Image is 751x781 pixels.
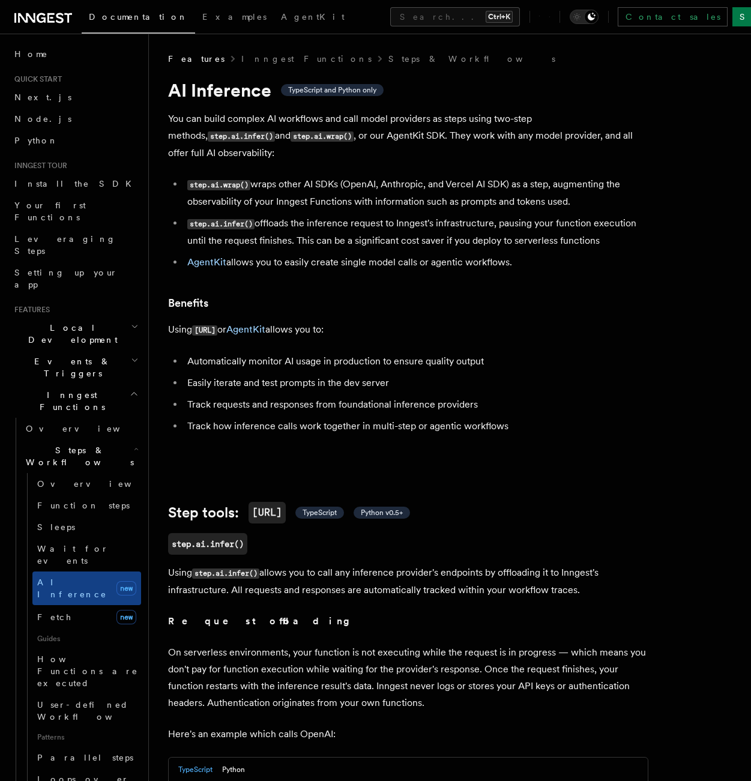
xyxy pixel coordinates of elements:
p: Using or allows you to: [168,321,648,339]
code: [URL] [249,502,286,523]
a: Fetchnew [32,605,141,629]
span: AI Inference [37,577,107,599]
a: Your first Functions [10,194,141,228]
span: Overview [37,479,161,489]
a: Sleeps [32,516,141,538]
span: Overview [26,424,149,433]
li: Automatically monitor AI usage in production to ensure quality output [184,353,648,370]
a: Contact sales [618,7,728,26]
span: new [116,581,136,596]
span: Sleeps [37,522,75,532]
a: Leveraging Steps [10,228,141,262]
a: Install the SDK [10,173,141,194]
a: Parallel steps [32,747,141,768]
span: new [116,610,136,624]
li: allows you to easily create single model calls or agentic workflows. [184,254,648,271]
button: Toggle dark mode [570,10,599,24]
code: step.ai.infer() [192,568,259,579]
p: You can build complex AI workflows and call model providers as steps using two-step methods, and ... [168,110,648,161]
span: Fetch [37,612,72,622]
a: Step tools:[URL] TypeScript Python v0.5+ [168,502,410,523]
span: User-defined Workflows [37,700,145,722]
a: Overview [21,418,141,439]
span: Local Development [10,322,131,346]
span: Examples [202,12,267,22]
a: Home [10,43,141,65]
span: Install the SDK [14,179,139,188]
span: How Functions are executed [37,654,138,688]
code: step.ai.wrap() [291,131,354,142]
a: Inngest Functions [241,53,372,65]
span: Quick start [10,74,62,84]
code: step.ai.infer() [208,131,275,142]
h1: AI Inference [168,79,648,101]
span: AgentKit [281,12,345,22]
span: Next.js [14,92,71,102]
a: Setting up your app [10,262,141,295]
span: Leveraging Steps [14,234,116,256]
span: Steps & Workflows [21,444,134,468]
span: Python v0.5+ [361,508,403,517]
span: Patterns [32,728,141,747]
code: [URL] [192,325,217,336]
span: Node.js [14,114,71,124]
span: Wait for events [37,544,109,565]
a: User-defined Workflows [32,694,141,728]
p: On serverless environments, your function is not executing while the request is in progress — whi... [168,644,648,711]
a: Examples [195,4,274,32]
span: TypeScript and Python only [288,85,376,95]
a: Wait for events [32,538,141,571]
p: Using allows you to call any inference provider's endpoints by offloading it to Inngest's infrast... [168,564,648,599]
li: offloads the inference request to Inngest's infrastructure, pausing your function execution until... [184,215,648,249]
kbd: Ctrl+K [486,11,513,23]
span: Setting up your app [14,268,118,289]
li: Track how inference calls work together in multi-step or agentic workflows [184,418,648,435]
a: Function steps [32,495,141,516]
a: Node.js [10,108,141,130]
a: AgentKit [226,324,265,335]
span: Python [14,136,58,145]
a: Next.js [10,86,141,108]
span: Your first Functions [14,201,86,222]
strong: Request offloading [168,615,358,627]
span: Documentation [89,12,188,22]
a: step.ai.infer() [168,533,247,555]
a: How Functions are executed [32,648,141,694]
a: Benefits [168,295,208,312]
p: Here's an example which calls OpenAI: [168,726,648,743]
li: Easily iterate and test prompts in the dev server [184,375,648,391]
a: AI Inferencenew [32,571,141,605]
li: wraps other AI SDKs (OpenAI, Anthropic, and Vercel AI SDK) as a step, augmenting the observabilit... [184,176,648,210]
button: Inngest Functions [10,384,141,418]
a: Steps & Workflows [388,53,555,65]
a: AgentKit [187,256,226,268]
a: Overview [32,473,141,495]
span: Features [168,53,225,65]
span: Inngest tour [10,161,67,170]
span: Inngest Functions [10,389,130,413]
a: AgentKit [274,4,352,32]
span: Events & Triggers [10,355,131,379]
a: Documentation [82,4,195,34]
span: TypeScript [303,508,337,517]
code: step.ai.infer() [187,219,255,229]
span: Features [10,305,50,315]
span: Parallel steps [37,753,133,762]
a: Python [10,130,141,151]
button: Local Development [10,317,141,351]
button: Events & Triggers [10,351,141,384]
code: step.ai.wrap() [187,180,250,190]
span: Home [14,48,48,60]
span: Function steps [37,501,130,510]
button: Steps & Workflows [21,439,141,473]
li: Track requests and responses from foundational inference providers [184,396,648,413]
button: Search...Ctrl+K [390,7,520,26]
span: Guides [32,629,141,648]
